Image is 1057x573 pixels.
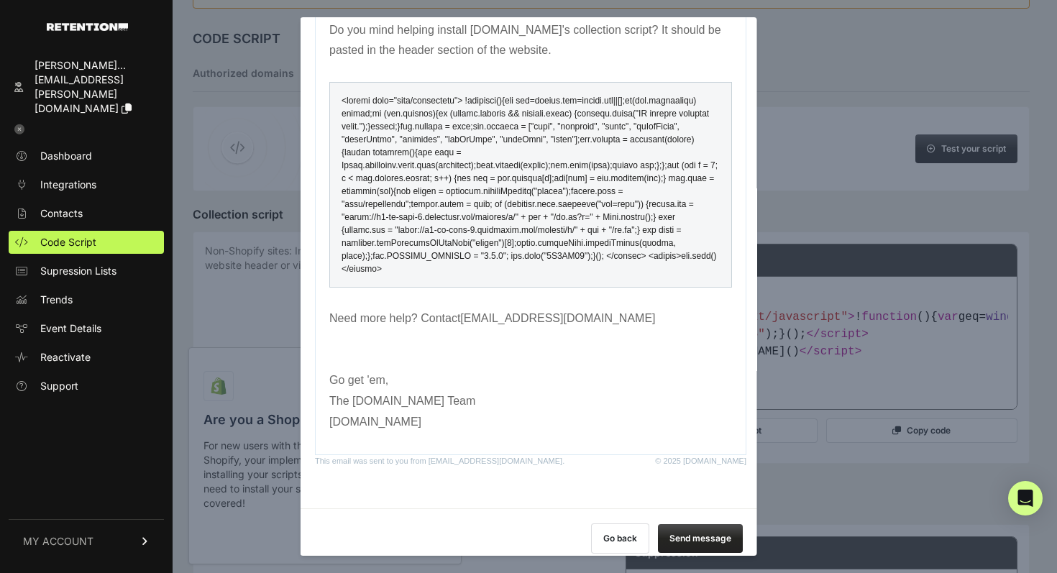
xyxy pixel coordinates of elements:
a: [DOMAIN_NAME] [329,416,421,428]
span: Event Details [40,321,101,336]
span: Do you mind helping install [DOMAIN_NAME]'s collection script? It should be pasted in the header ... [329,24,721,57]
span: MY ACCOUNT [23,534,93,549]
a: Dashboard [9,145,164,168]
span: Go get 'em, [329,374,388,386]
div: [PERSON_NAME]... [35,58,158,73]
span: [EMAIL_ADDRESS][PERSON_NAME][DOMAIN_NAME] [35,73,124,114]
span: Integrations [40,178,96,192]
td: This email was sent to you from [EMAIL_ADDRESS][DOMAIN_NAME]. [315,455,603,467]
a: Supression Lists [9,260,164,283]
button: Send message [658,524,743,553]
a: Code Script [9,231,164,254]
span: Trends [40,293,73,307]
a: Reactivate [9,346,164,369]
span: Need more help? Contact [329,312,656,324]
div: Go back [591,523,649,554]
span: Support [40,379,78,393]
a: MY ACCOUNT [9,519,164,563]
a: Event Details [9,317,164,340]
a: Contacts [9,202,164,225]
a: Trends [9,288,164,311]
span: The [DOMAIN_NAME] Team [329,395,475,407]
td: © 2025 [DOMAIN_NAME] [603,455,746,467]
a: Support [9,375,164,398]
span: Code Script [40,235,96,249]
a: Integrations [9,173,164,196]
span: Contacts [40,206,83,221]
span: Dashboard [40,149,92,163]
a: [EMAIL_ADDRESS][DOMAIN_NAME] [460,312,655,324]
div: Open Intercom Messenger [1008,481,1043,515]
a: [PERSON_NAME]... [EMAIL_ADDRESS][PERSON_NAME][DOMAIN_NAME] [9,54,164,120]
img: Retention.com [47,23,128,31]
span: Reactivate [40,350,91,365]
span: Supression Lists [40,264,116,278]
td: <loremi dolo="sita/consectetu"> !adipisci(){eli sed=doeius.tem=incidi.utl||[];et(dol.magnaaliqu) ... [329,83,731,288]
